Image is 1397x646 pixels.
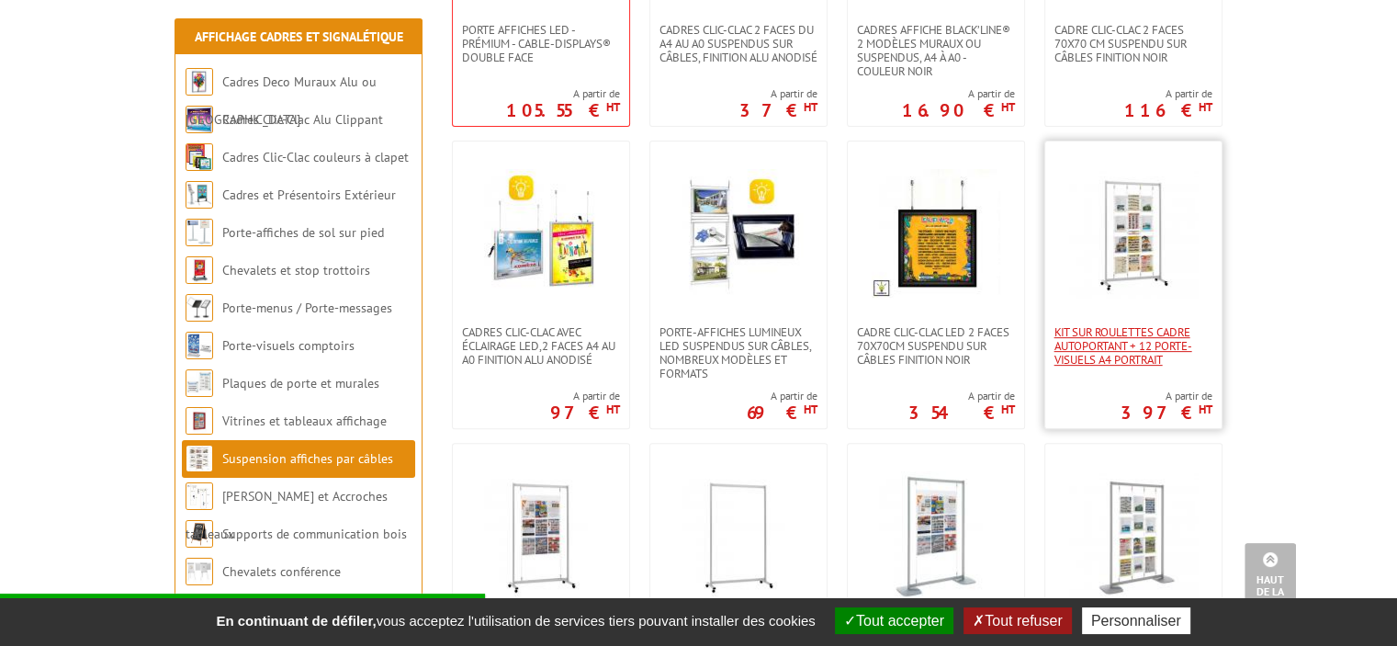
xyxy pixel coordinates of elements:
[222,300,392,316] a: Porte-menus / Porte-messages
[1199,402,1212,417] sup: HT
[222,450,393,467] a: Suspension affiches par câbles
[1124,105,1212,116] p: 116 €
[1001,402,1015,417] sup: HT
[550,389,620,403] span: A partir de
[453,23,629,64] a: Porte Affiches LED - Prémium - Cable-Displays® Double face
[186,482,213,510] img: Cimaises et Accroches tableaux
[1054,23,1212,64] span: Cadre Clic-Clac 2 faces 70x70 cm suspendu sur câbles finition noir
[1045,325,1222,367] a: Kit sur roulettes cadre autoportant + 12 porte-visuels A4 Portrait
[222,111,383,128] a: Cadres Clic-Clac Alu Clippant
[477,471,605,600] img: Kit sur roulettes pour cadre autoportant 9 visuels ( A4) sur câbles
[1082,607,1190,634] button: Personnaliser (fenêtre modale)
[902,105,1015,116] p: 16.90 €
[659,23,817,64] span: Cadres Clic-Clac 2 faces du A4 au A0 suspendus sur câbles, finition alu anodisé
[222,224,384,241] a: Porte-affiches de sol sur pied
[186,488,388,542] a: [PERSON_NAME] et Accroches tableaux
[857,325,1015,367] span: Cadre Clic-Clac LED 2 faces 70x70cm suspendu sur câbles finition noir
[222,563,341,580] a: Chevalets conférence
[186,219,213,246] img: Porte-affiches de sol sur pied
[195,28,403,45] a: Affichage Cadres et Signalétique
[1001,99,1015,115] sup: HT
[606,402,620,417] sup: HT
[462,325,620,367] span: Cadres clic-clac avec éclairage LED,2 Faces A4 au A0 finition Alu Anodisé
[848,325,1024,367] a: Cadre Clic-Clac LED 2 faces 70x70cm suspendu sur câbles finition noir
[186,181,213,209] img: Cadres et Présentoirs Extérieur
[650,325,827,380] a: Porte-affiches lumineux LED suspendus sur câbles, nombreux modèles et formats
[506,86,620,101] span: A partir de
[908,407,1015,418] p: 354 €
[739,105,817,116] p: 37 €
[1245,543,1296,618] a: Haut de la page
[550,407,620,418] p: 97 €
[1121,407,1212,418] p: 397 €
[186,68,213,96] img: Cadres Deco Muraux Alu ou Bois
[1045,23,1222,64] a: Cadre Clic-Clac 2 faces 70x70 cm suspendu sur câbles finition noir
[222,149,409,165] a: Cadres Clic-Clac couleurs à clapet
[674,471,803,600] img: Cadre autoportant pour systèmes à câbles sur roulettes
[477,169,605,298] img: Cadres clic-clac avec éclairage LED,2 Faces A4 au A0 finition Alu Anodisé
[963,607,1071,634] button: Tout refuser
[222,262,370,278] a: Chevalets et stop trottoirs
[1069,471,1198,600] img: Kit sur socles fixes cadre autoportant 12 porte-visuels A4 portrait
[186,445,213,472] img: Suspension affiches par câbles
[804,402,817,417] sup: HT
[835,607,953,634] button: Tout accepter
[222,187,396,203] a: Cadres et Présentoirs Extérieur
[872,471,1000,600] img: Kit sur socles fixes Cadre autoportant + 9 visuels (A4)
[462,23,620,64] span: Porte Affiches LED - Prémium - Cable-Displays® Double face
[186,558,213,585] img: Chevalets conférence
[674,169,803,298] img: Porte-affiches lumineux LED suspendus sur câbles, nombreux modèles et formats
[650,23,827,64] a: Cadres Clic-Clac 2 faces du A4 au A0 suspendus sur câbles, finition alu anodisé
[1054,325,1212,367] span: Kit sur roulettes cadre autoportant + 12 porte-visuels A4 Portrait
[186,332,213,359] img: Porte-visuels comptoirs
[453,325,629,367] a: Cadres clic-clac avec éclairage LED,2 Faces A4 au A0 finition Alu Anodisé
[216,613,376,629] strong: En continuant de défiler,
[506,105,620,116] p: 105.55 €
[872,169,1000,298] img: Cadre Clic-Clac LED 2 faces 70x70cm suspendu sur câbles finition noir
[186,74,377,128] a: Cadres Deco Muraux Alu ou [GEOGRAPHIC_DATA]
[222,337,355,354] a: Porte-visuels comptoirs
[1199,99,1212,115] sup: HT
[1124,86,1212,101] span: A partir de
[902,86,1015,101] span: A partir de
[1069,169,1198,298] img: Kit sur roulettes cadre autoportant + 12 porte-visuels A4 Portrait
[747,389,817,403] span: A partir de
[186,256,213,284] img: Chevalets et stop trottoirs
[186,143,213,171] img: Cadres Clic-Clac couleurs à clapet
[747,407,817,418] p: 69 €
[222,375,379,391] a: Plaques de porte et murales
[186,294,213,322] img: Porte-menus / Porte-messages
[186,369,213,397] img: Plaques de porte et murales
[606,99,620,115] sup: HT
[908,389,1015,403] span: A partir de
[857,23,1015,78] span: Cadres affiche Black’Line® 2 modèles muraux ou suspendus, A4 à A0 - couleur noir
[659,325,817,380] span: Porte-affiches lumineux LED suspendus sur câbles, nombreux modèles et formats
[739,86,817,101] span: A partir de
[222,526,407,542] a: Supports de communication bois
[186,407,213,435] img: Vitrines et tableaux affichage
[848,23,1024,78] a: Cadres affiche Black’Line® 2 modèles muraux ou suspendus, A4 à A0 - couleur noir
[222,413,387,429] a: Vitrines et tableaux affichage
[207,613,824,629] span: vous acceptez l'utilisation de services tiers pouvant installer des cookies
[804,99,817,115] sup: HT
[1121,389,1212,403] span: A partir de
